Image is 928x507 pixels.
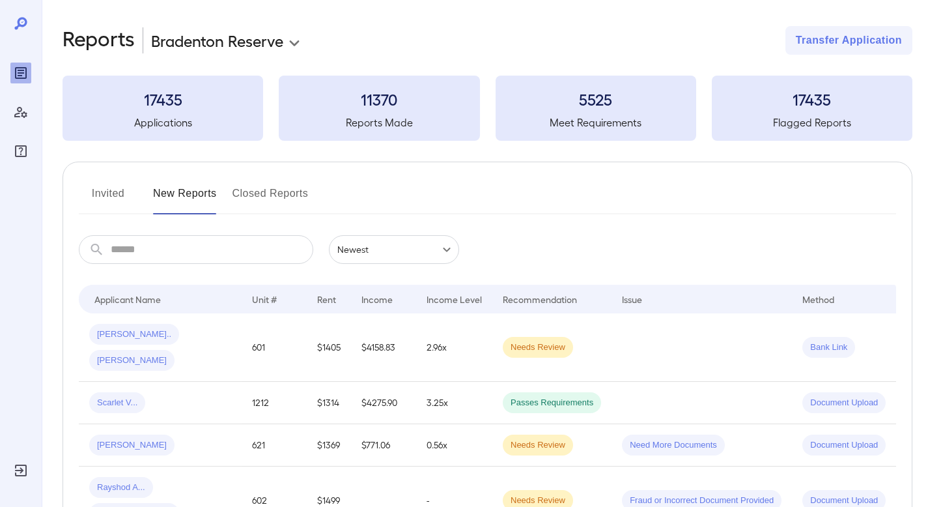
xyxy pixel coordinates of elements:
span: Document Upload [802,439,886,452]
h3: 5525 [496,89,696,109]
div: Log Out [10,460,31,481]
span: Needs Review [503,495,573,507]
button: Invited [79,183,137,214]
p: Bradenton Reserve [151,30,283,51]
h5: Applications [63,115,263,130]
h5: Meet Requirements [496,115,696,130]
div: Manage Users [10,102,31,123]
span: Scarlet V... [89,397,145,409]
button: Closed Reports [232,183,309,214]
button: New Reports [153,183,217,214]
button: Transfer Application [785,26,912,55]
span: [PERSON_NAME] [89,439,175,452]
span: Need More Documents [622,439,725,452]
span: Fraud or Incorrect Document Provided [622,495,781,507]
summary: 17435Applications11370Reports Made5525Meet Requirements17435Flagged Reports [63,76,912,141]
td: $1405 [307,313,351,382]
h5: Reports Made [279,115,479,130]
div: Unit # [252,291,277,307]
span: Bank Link [802,341,855,354]
span: Needs Review [503,439,573,452]
td: 601 [242,313,307,382]
span: Needs Review [503,341,573,354]
td: $4275.90 [351,382,416,424]
h2: Reports [63,26,135,55]
td: 0.56x [416,424,492,467]
div: Reports [10,63,31,83]
div: FAQ [10,141,31,162]
div: Applicant Name [94,291,161,307]
div: Income Level [427,291,482,307]
td: $4158.83 [351,313,416,382]
div: Income [361,291,393,307]
div: Rent [317,291,338,307]
h3: 17435 [63,89,263,109]
td: $1369 [307,424,351,467]
span: Passes Requirements [503,397,601,409]
div: Method [802,291,834,307]
span: Document Upload [802,397,886,409]
span: [PERSON_NAME] [89,355,175,367]
div: Newest [329,235,459,264]
td: $1314 [307,382,351,424]
span: Document Upload [802,495,886,507]
span: Rayshod A... [89,482,153,494]
h5: Flagged Reports [712,115,912,130]
div: Recommendation [503,291,577,307]
span: [PERSON_NAME].. [89,328,179,341]
td: 2.96x [416,313,492,382]
td: 621 [242,424,307,467]
td: 1212 [242,382,307,424]
h3: 17435 [712,89,912,109]
td: 3.25x [416,382,492,424]
td: $771.06 [351,424,416,467]
h3: 11370 [279,89,479,109]
div: Issue [622,291,643,307]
